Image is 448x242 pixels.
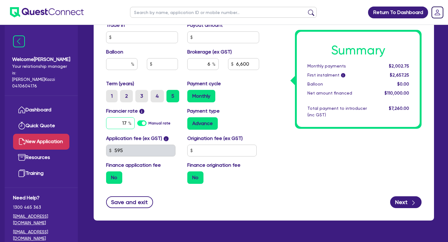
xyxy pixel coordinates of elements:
label: Payment cycle [187,80,221,87]
label: 2 [120,90,133,102]
span: Your relationship manager is: [PERSON_NAME] Kazzi 0410604176 [12,63,70,89]
label: Application fee (ex GST) [106,135,162,142]
span: $2,002.75 [389,63,409,68]
label: Term (years) [106,80,134,87]
a: Dropdown toggle [429,4,446,21]
label: Trade in [106,21,125,29]
span: Need Help? [13,194,69,202]
h1: Summary [307,43,409,58]
button: Next [390,196,422,208]
a: Return To Dashboard [368,7,428,18]
span: $110,000.00 [385,91,409,95]
span: Welcome [PERSON_NAME] [12,56,70,63]
label: Brokerage (ex GST) [187,48,232,56]
label: Payout amount [187,21,223,29]
label: 5 [166,90,179,102]
label: Advance [187,117,218,130]
span: $2,657.25 [390,72,409,77]
label: Monthly [187,90,215,102]
div: Balloon [303,81,377,87]
label: 3 [135,90,148,102]
img: resources [18,154,26,161]
label: Finance origination fee [187,161,240,169]
img: new-application [18,138,26,145]
label: Payment type [187,107,220,115]
img: quick-quote [18,122,26,129]
img: icon-menu-close [13,35,25,47]
label: Finance application fee [106,161,161,169]
label: Balloon [106,48,123,56]
label: Financier rate [106,107,144,115]
a: New Application [13,134,69,150]
a: [EMAIL_ADDRESS][DOMAIN_NAME] [13,213,69,226]
label: Manual rate [148,120,170,126]
a: [EMAIL_ADDRESS][DOMAIN_NAME] [13,229,69,242]
label: No [187,171,203,184]
span: i [341,73,345,78]
span: i [139,109,144,114]
a: Dashboard [13,102,69,118]
a: Quick Quote [13,118,69,134]
img: quest-connect-logo-blue [10,7,84,17]
label: 4 [151,90,164,102]
a: Resources [13,150,69,165]
span: $7,260.00 [389,106,409,111]
div: Net amount financed [303,90,377,96]
a: Training [13,165,69,181]
input: Search by name, application ID or mobile number... [130,7,317,18]
div: Total payment to introducer (inc GST) [303,105,377,118]
span: $0.00 [397,81,409,86]
img: training [18,170,26,177]
label: Origination fee (ex GST) [187,135,243,142]
span: 1300 465 363 [13,204,69,211]
label: 1 [106,90,118,102]
label: No [106,171,122,184]
span: i [164,136,169,141]
div: First instalment [303,72,377,78]
div: Monthly payments [303,63,377,69]
button: Save and exit [106,196,153,208]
